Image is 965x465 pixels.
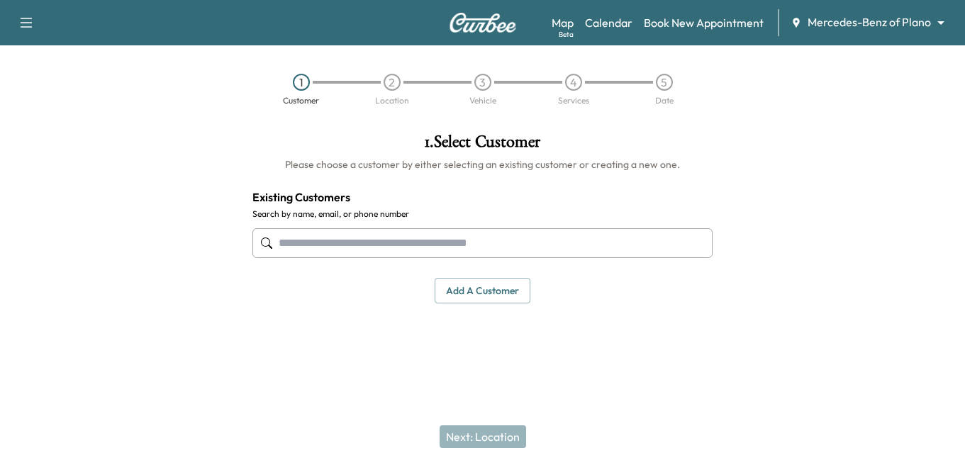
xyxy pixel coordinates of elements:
div: Location [375,96,409,105]
div: Beta [559,29,574,40]
a: Book New Appointment [644,14,764,31]
div: 4 [565,74,582,91]
img: Curbee Logo [449,13,517,33]
div: Customer [283,96,319,105]
h6: Please choose a customer by either selecting an existing customer or creating a new one. [252,157,713,172]
h1: 1 . Select Customer [252,133,713,157]
div: Date [655,96,674,105]
div: 2 [384,74,401,91]
div: 5 [656,74,673,91]
button: Add a customer [435,278,530,304]
div: Vehicle [469,96,496,105]
div: Services [558,96,589,105]
a: Calendar [585,14,632,31]
div: 3 [474,74,491,91]
label: Search by name, email, or phone number [252,208,713,220]
h4: Existing Customers [252,189,713,206]
div: 1 [293,74,310,91]
a: MapBeta [552,14,574,31]
span: Mercedes-Benz of Plano [808,14,931,30]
